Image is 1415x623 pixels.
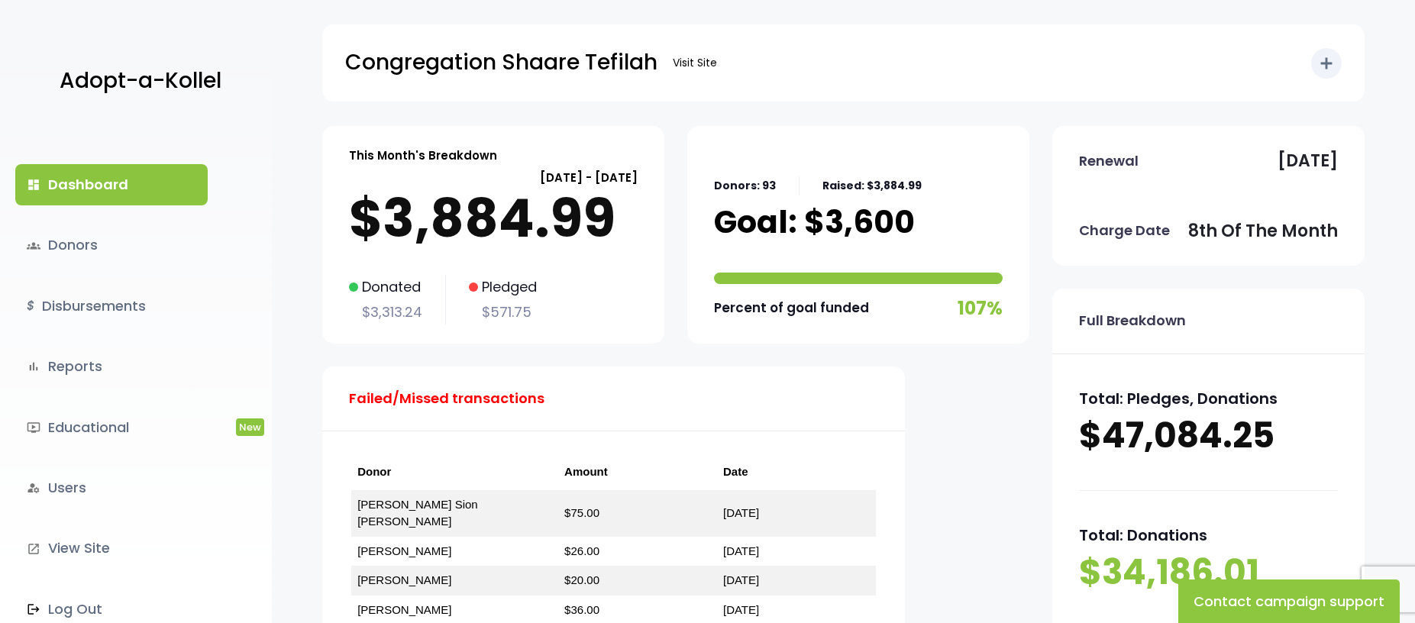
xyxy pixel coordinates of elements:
[357,603,451,616] a: [PERSON_NAME]
[717,454,876,490] th: Date
[714,176,776,195] p: Donors: 93
[723,506,759,519] a: [DATE]
[723,603,759,616] a: [DATE]
[958,292,1003,324] p: 107%
[564,573,599,586] a: $20.00
[1317,54,1336,73] i: add
[349,386,544,411] p: Failed/Missed transactions
[1278,146,1338,176] p: [DATE]
[469,275,537,299] p: Pledged
[1079,412,1339,460] p: $47,084.25
[1079,385,1339,412] p: Total: Pledges, Donations
[714,296,869,320] p: Percent of goal funded
[349,145,497,166] p: This Month's Breakdown
[564,544,599,557] a: $26.00
[351,454,558,490] th: Donor
[15,164,208,205] a: dashboardDashboard
[1178,579,1400,623] button: Contact campaign support
[15,286,208,327] a: $Disbursements
[469,300,537,324] p: $571.75
[27,421,40,434] i: ondemand_video
[27,178,40,192] i: dashboard
[1079,218,1170,243] p: Charge Date
[357,498,478,528] a: [PERSON_NAME] Sion [PERSON_NAME]
[723,544,759,557] a: [DATE]
[15,346,208,387] a: bar_chartReports
[723,573,759,586] a: [DATE]
[357,573,451,586] a: [PERSON_NAME]
[27,295,34,318] i: $
[822,176,922,195] p: Raised: $3,884.99
[1079,521,1339,549] p: Total: Donations
[27,239,40,253] span: groups
[60,62,221,100] p: Adopt-a-Kollel
[714,203,915,241] p: Goal: $3,600
[357,544,451,557] a: [PERSON_NAME]
[15,224,208,266] a: groupsDonors
[1079,549,1339,596] p: $34,186.01
[665,48,725,78] a: Visit Site
[15,467,208,508] a: manage_accountsUsers
[345,44,657,82] p: Congregation Shaare Tefilah
[1311,48,1342,79] button: add
[558,454,717,490] th: Amount
[1079,308,1186,333] p: Full Breakdown
[349,167,638,188] p: [DATE] - [DATE]
[15,528,208,569] a: launchView Site
[15,407,208,448] a: ondemand_videoEducationalNew
[52,44,221,118] a: Adopt-a-Kollel
[349,275,422,299] p: Donated
[27,360,40,373] i: bar_chart
[564,603,599,616] a: $36.00
[349,188,638,249] p: $3,884.99
[1079,149,1139,173] p: Renewal
[1188,216,1338,247] p: 8th of the month
[27,542,40,556] i: launch
[236,418,264,436] span: New
[349,300,422,324] p: $3,313.24
[27,481,40,495] i: manage_accounts
[564,506,599,519] a: $75.00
